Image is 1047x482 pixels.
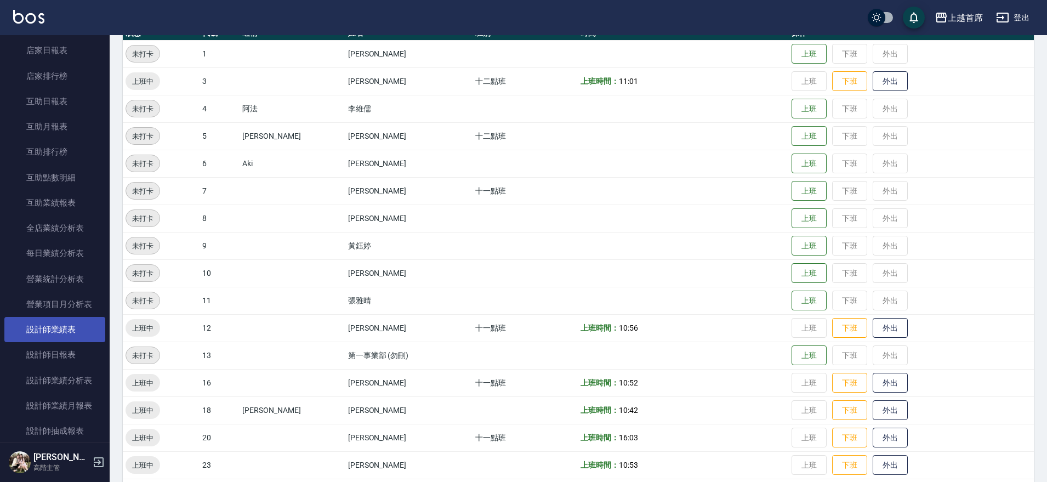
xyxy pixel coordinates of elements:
button: 下班 [832,455,867,475]
td: [PERSON_NAME] [345,259,473,287]
td: 十一點班 [473,369,578,396]
button: 外出 [873,318,908,338]
td: [PERSON_NAME] [345,314,473,342]
span: 16:03 [619,433,638,442]
td: [PERSON_NAME] [345,396,473,424]
td: 9 [200,232,240,259]
td: 3 [200,67,240,95]
button: 外出 [873,455,908,475]
span: 上班中 [126,432,160,444]
span: 未打卡 [126,131,160,142]
span: 11:01 [619,77,638,86]
td: 十一點班 [473,314,578,342]
a: 互助日報表 [4,89,105,114]
a: 設計師業績分析表 [4,368,105,393]
span: 10:42 [619,406,638,415]
td: 6 [200,150,240,177]
button: 下班 [832,71,867,92]
td: 5 [200,122,240,150]
span: 未打卡 [126,185,160,197]
td: [PERSON_NAME] [240,122,345,150]
span: 未打卡 [126,48,160,60]
td: 8 [200,205,240,232]
td: [PERSON_NAME] [240,396,345,424]
td: 7 [200,177,240,205]
button: 上班 [792,345,827,366]
td: [PERSON_NAME] [345,122,473,150]
span: 上班中 [126,377,160,389]
button: 上班 [792,126,827,146]
img: Logo [13,10,44,24]
td: Aki [240,150,345,177]
button: 上班 [792,99,827,119]
span: 未打卡 [126,213,160,224]
td: 十一點班 [473,424,578,451]
span: 上班中 [126,76,160,87]
td: 十二點班 [473,122,578,150]
button: 下班 [832,400,867,421]
td: [PERSON_NAME] [345,205,473,232]
span: 未打卡 [126,295,160,307]
button: 外出 [873,71,908,92]
td: [PERSON_NAME] [345,67,473,95]
img: Person [9,451,31,473]
div: 上越首席 [948,11,983,25]
button: 登出 [992,8,1034,28]
button: 上班 [792,208,827,229]
td: 阿法 [240,95,345,122]
button: 上班 [792,44,827,64]
b: 上班時間： [581,406,619,415]
span: 未打卡 [126,103,160,115]
span: 10:52 [619,378,638,387]
span: 上班中 [126,322,160,334]
span: 上班中 [126,405,160,416]
td: 李維儒 [345,95,473,122]
span: 10:56 [619,324,638,332]
a: 營業項目月分析表 [4,292,105,317]
button: 下班 [832,373,867,393]
span: 10:53 [619,461,638,469]
span: 未打卡 [126,158,160,169]
td: [PERSON_NAME] [345,150,473,177]
td: 13 [200,342,240,369]
button: 上班 [792,181,827,201]
td: 4 [200,95,240,122]
td: 十二點班 [473,67,578,95]
a: 設計師業績表 [4,317,105,342]
td: [PERSON_NAME] [345,369,473,396]
button: 外出 [873,400,908,421]
a: 設計師抽成報表 [4,418,105,444]
h5: [PERSON_NAME] [33,452,89,463]
td: [PERSON_NAME] [345,451,473,479]
a: 互助點數明細 [4,165,105,190]
b: 上班時間： [581,378,619,387]
button: 下班 [832,428,867,448]
button: 上越首席 [930,7,987,29]
b: 上班時間： [581,433,619,442]
a: 互助排行榜 [4,139,105,165]
button: 下班 [832,318,867,338]
a: 設計師日報表 [4,342,105,367]
button: 上班 [792,236,827,256]
a: 互助業績報表 [4,190,105,216]
td: 張雅晴 [345,287,473,314]
span: 未打卡 [126,240,160,252]
a: 每日業績分析表 [4,241,105,266]
td: 12 [200,314,240,342]
td: 第一事業部 (勿刪) [345,342,473,369]
td: 11 [200,287,240,314]
td: 十一點班 [473,177,578,205]
td: 10 [200,259,240,287]
td: 16 [200,369,240,396]
button: 上班 [792,263,827,283]
a: 營業統計分析表 [4,266,105,292]
a: 店家排行榜 [4,64,105,89]
button: 外出 [873,428,908,448]
span: 未打卡 [126,350,160,361]
td: [PERSON_NAME] [345,40,473,67]
button: 上班 [792,291,827,311]
span: 上班中 [126,460,160,471]
button: 外出 [873,373,908,393]
td: [PERSON_NAME] [345,177,473,205]
button: save [903,7,925,29]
